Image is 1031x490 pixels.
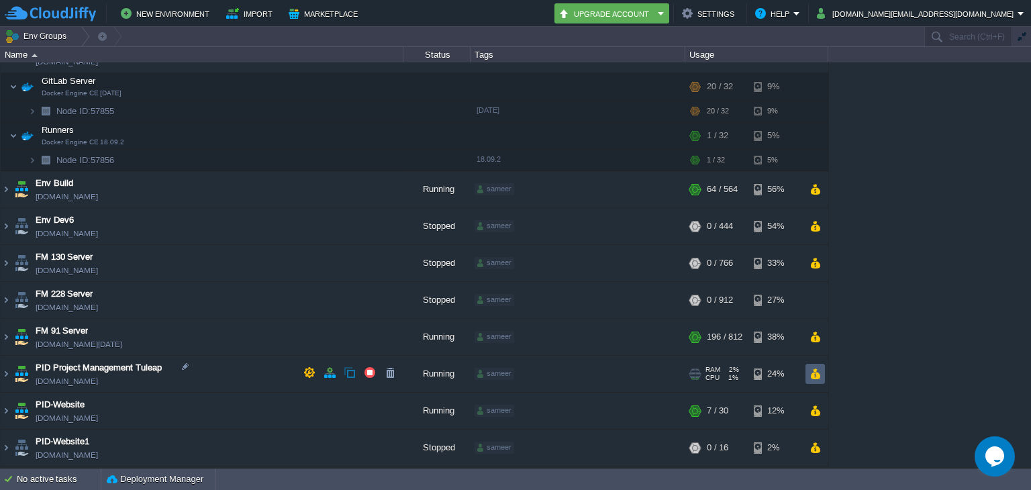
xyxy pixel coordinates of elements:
span: CPU [705,374,720,382]
a: PID-Website1 [36,435,89,448]
button: Help [755,5,793,21]
img: AMDAwAAAACH5BAEAAAAALAAAAAABAAEAAAICRAEAOw== [12,393,31,429]
div: 1 / 32 [707,122,728,149]
img: AMDAwAAAACH5BAEAAAAALAAAAAABAAEAAAICRAEAOw== [12,171,31,207]
span: 18.09.2 [477,155,501,163]
div: sameer [475,294,514,306]
span: [DOMAIN_NAME] [36,264,98,277]
div: sameer [475,220,514,232]
div: sameer [475,405,514,417]
img: AMDAwAAAACH5BAEAAAAALAAAAAABAAEAAAICRAEAOw== [18,122,37,149]
span: RAM [705,366,720,374]
iframe: chat widget [975,436,1018,477]
div: sameer [475,257,514,269]
div: sameer [475,331,514,343]
div: 0 / 444 [707,208,733,244]
span: [DOMAIN_NAME] [36,227,98,240]
div: 64 / 564 [707,171,738,207]
img: AMDAwAAAACH5BAEAAAAALAAAAAABAAEAAAICRAEAOw== [1,319,11,355]
span: [DOMAIN_NAME][DATE] [36,338,122,351]
div: 0 / 766 [707,245,733,281]
div: Running [403,319,471,355]
img: AMDAwAAAACH5BAEAAAAALAAAAAABAAEAAAICRAEAOw== [1,393,11,429]
div: Stopped [403,208,471,244]
div: Running [403,356,471,392]
span: 57856 [55,154,116,166]
img: AMDAwAAAACH5BAEAAAAALAAAAAABAAEAAAICRAEAOw== [9,73,17,100]
div: Tags [471,47,685,62]
div: 12% [754,393,797,429]
img: AMDAwAAAACH5BAEAAAAALAAAAAABAAEAAAICRAEAOw== [12,282,31,318]
a: FM 228 Server [36,287,93,301]
img: AMDAwAAAACH5BAEAAAAALAAAAAABAAEAAAICRAEAOw== [1,430,11,466]
a: Node ID:57855 [55,105,116,117]
button: Settings [682,5,738,21]
div: Stopped [403,282,471,318]
img: AMDAwAAAACH5BAEAAAAALAAAAAABAAEAAAICRAEAOw== [12,319,31,355]
div: 24% [754,356,797,392]
span: [DOMAIN_NAME] [36,301,98,314]
div: 33% [754,245,797,281]
div: sameer [475,183,514,195]
span: Docker Engine CE [DATE] [42,89,121,97]
a: PID-Website [36,398,85,411]
a: Env Build [36,177,73,190]
span: [DOMAIN_NAME] [36,375,98,388]
a: [DOMAIN_NAME] [36,411,98,425]
img: AMDAwAAAACH5BAEAAAAALAAAAAABAAEAAAICRAEAOw== [28,101,36,121]
img: AMDAwAAAACH5BAEAAAAALAAAAAABAAEAAAICRAEAOw== [28,150,36,170]
img: AMDAwAAAACH5BAEAAAAALAAAAAABAAEAAAICRAEAOw== [1,282,11,318]
div: 7 / 30 [707,393,728,429]
div: 27% [754,282,797,318]
img: AMDAwAAAACH5BAEAAAAALAAAAAABAAEAAAICRAEAOw== [9,122,17,149]
img: AMDAwAAAACH5BAEAAAAALAAAAAABAAEAAAICRAEAOw== [12,430,31,466]
img: AMDAwAAAACH5BAEAAAAALAAAAAABAAEAAAICRAEAOw== [36,101,55,121]
div: 1 / 32 [707,150,725,170]
img: CloudJiffy [5,5,96,22]
span: 1% [725,374,738,382]
img: AMDAwAAAACH5BAEAAAAALAAAAAABAAEAAAICRAEAOw== [36,150,55,170]
div: sameer [475,368,514,380]
button: Marketplace [289,5,362,21]
div: Usage [686,47,828,62]
span: 57855 [55,105,116,117]
img: AMDAwAAAACH5BAEAAAAALAAAAAABAAEAAAICRAEAOw== [12,245,31,281]
div: 38% [754,319,797,355]
div: 20 / 32 [707,73,733,100]
div: Stopped [403,430,471,466]
span: Node ID: [56,106,91,116]
span: Env Dev6 [36,213,74,227]
div: 0 / 16 [707,430,728,466]
a: PID Project Management Tuleap [36,361,162,375]
button: Env Groups [5,27,71,46]
button: [DOMAIN_NAME][EMAIL_ADDRESS][DOMAIN_NAME] [817,5,1018,21]
a: [DOMAIN_NAME] [36,448,98,462]
span: 2% [726,366,739,374]
span: GitLab Server [40,75,97,87]
a: RunnersDocker Engine CE 18.09.2 [40,125,76,135]
div: 0 / 912 [707,282,733,318]
button: New Environment [121,5,213,21]
a: FM 91 Server [36,324,88,338]
div: 2% [754,430,797,466]
img: AMDAwAAAACH5BAEAAAAALAAAAAABAAEAAAICRAEAOw== [1,245,11,281]
span: Runners [40,124,76,136]
div: 20 / 32 [707,101,729,121]
img: AMDAwAAAACH5BAEAAAAALAAAAAABAAEAAAICRAEAOw== [32,54,38,57]
button: Deployment Manager [107,473,203,486]
img: AMDAwAAAACH5BAEAAAAALAAAAAABAAEAAAICRAEAOw== [12,356,31,392]
div: Running [403,393,471,429]
span: [DATE] [477,106,499,114]
div: Status [404,47,470,62]
a: Node ID:57856 [55,154,116,166]
div: 9% [754,73,797,100]
a: FM 130 Server [36,250,93,264]
div: sameer [475,442,514,454]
